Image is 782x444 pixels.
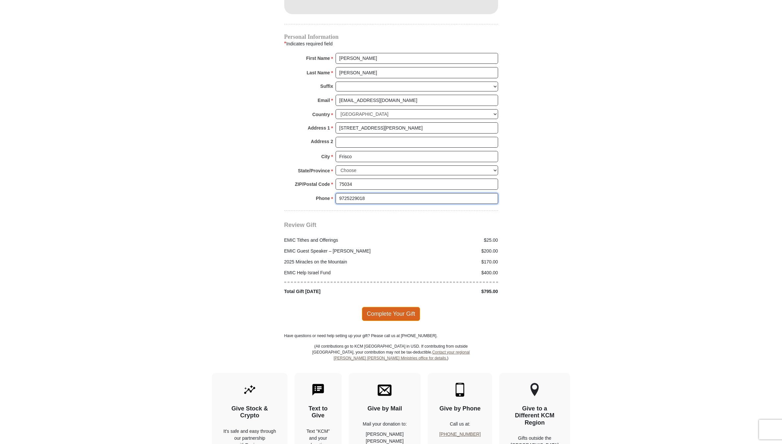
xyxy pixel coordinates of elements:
strong: Address 2 [311,137,333,146]
p: Have questions or need help setting up your gift? Please call us at [PHONE_NUMBER]. [284,333,498,339]
h4: Give to a Different KCM Region [511,405,559,427]
p: Call us at: [439,421,481,428]
div: $795.00 [391,288,502,295]
strong: Address 1 [308,123,330,133]
a: Contact your regional [PERSON_NAME] [PERSON_NAME] Ministries office for details. [334,350,470,360]
span: Review Gift [284,222,316,228]
h4: Give by Mail [360,405,410,412]
h4: Give by Phone [439,405,481,412]
div: 2025 Miracles on the Mountain [281,259,391,265]
span: Complete Your Gift [362,307,420,321]
div: Indicates required field [284,39,498,48]
strong: State/Province [298,166,330,175]
p: Mail your donation to: [360,421,410,428]
img: other-region [530,383,539,397]
h4: Give Stock & Crypto [223,405,276,419]
h4: Personal Information [284,34,498,39]
strong: City [321,152,330,161]
strong: First Name [306,54,330,63]
div: EMIC Tithes and Offerings [281,237,391,244]
img: envelope.svg [378,383,391,397]
div: $400.00 [391,269,502,276]
div: EMIC Guest Speaker – [PERSON_NAME] [281,248,391,255]
strong: ZIP/Postal Code [295,180,330,189]
div: $200.00 [391,248,502,255]
div: Total Gift [DATE] [281,288,391,295]
img: text-to-give.svg [311,383,325,397]
strong: Phone [316,194,330,203]
img: give-by-stock.svg [243,383,257,397]
strong: Country [312,110,330,119]
strong: Email [318,96,330,105]
a: [PHONE_NUMBER] [439,432,481,437]
strong: Last Name [307,68,330,77]
div: $170.00 [391,259,502,265]
p: (All contributions go to KCM [GEOGRAPHIC_DATA] in USD. If contributing from outside [GEOGRAPHIC_D... [312,343,470,373]
div: EMIC Help Israel Fund [281,269,391,276]
img: mobile.svg [453,383,467,397]
h4: Text to Give [306,405,330,419]
div: $25.00 [391,237,502,244]
strong: Suffix [320,82,333,91]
